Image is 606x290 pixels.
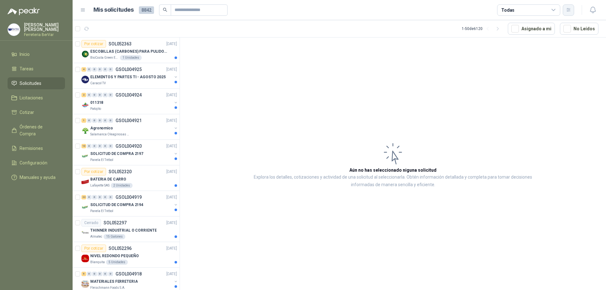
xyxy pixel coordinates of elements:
img: Company Logo [81,152,89,160]
p: GSOL004920 [116,144,142,148]
span: Manuales y ayuda [20,174,56,181]
span: search [163,8,167,12]
div: 0 [103,195,108,199]
p: SOL052297 [104,221,127,225]
p: [DATE] [166,92,177,98]
p: [PERSON_NAME] [PERSON_NAME] [24,23,65,32]
p: GSOL004921 [116,118,142,123]
a: 2 0 0 0 0 0 GSOL004924[DATE] Company Logo011318Patojito [81,91,178,111]
p: MATERIALES FERRETERIA [90,279,138,285]
span: Tareas [20,65,33,72]
div: 5 [81,272,86,276]
a: 4 0 0 0 0 0 GSOL004925[DATE] Company LogoELEMENTOS Y PARTES TI - AGOSTO 2025Caracol TV [81,66,178,86]
div: 0 [87,67,92,72]
div: 0 [103,118,108,123]
div: 0 [87,93,92,97]
p: Salamanca Oleaginosas SAS [90,132,130,137]
p: [DATE] [166,41,177,47]
div: 2 Unidades [111,183,133,188]
div: 0 [108,67,113,72]
p: GSOL004919 [116,195,142,199]
p: GSOL004925 [116,67,142,72]
div: 0 [98,118,102,123]
div: 0 [92,144,97,148]
div: 0 [92,272,97,276]
img: Company Logo [81,101,89,109]
p: ESCOBILLAS (CARBONES) PARA PULIDORA DEWALT [90,49,169,55]
div: 4 [81,67,86,72]
img: Company Logo [81,280,89,288]
div: 0 [87,272,92,276]
img: Company Logo [81,50,89,58]
img: Company Logo [81,178,89,186]
div: 0 [103,67,108,72]
div: 0 [98,67,102,72]
p: SOLICITUD DE COMPRA 2194 [90,202,143,208]
div: 0 [92,67,97,72]
a: CerradoSOL052297[DATE] Company LogoTHINNER INDUSTRIAL O CORRIENTEAlmatec15 Galones [73,216,180,242]
div: 0 [87,118,92,123]
p: [DATE] [166,143,177,149]
div: 0 [103,144,108,148]
div: 0 [92,195,97,199]
a: Cotizar [8,106,65,118]
a: 1 0 0 0 0 0 GSOL004921[DATE] Company LogoAgronomicoSalamanca Oleaginosas SAS [81,117,178,137]
p: BATERIA DE CARRO [90,176,126,182]
p: Patojito [90,106,101,111]
a: Configuración [8,157,65,169]
span: Cotizar [20,109,34,116]
a: Licitaciones [8,92,65,104]
p: THINNER INDUSTRIAL O CORRIENTE [90,228,157,234]
a: Por cotizarSOL052320[DATE] Company LogoBATERIA DE CARROLafayette SAS2 Unidades [73,165,180,191]
p: NIVEL REDONDO PEQUEÑO [90,253,139,259]
span: Licitaciones [20,94,43,101]
p: [DATE] [166,169,177,175]
span: Órdenes de Compra [20,123,59,137]
p: SOL052320 [109,169,132,174]
div: 15 Galones [104,234,125,239]
p: 011318 [90,100,103,106]
p: [DATE] [166,194,177,200]
div: 5 Unidades [106,260,128,265]
a: Inicio [8,48,65,60]
p: Caracol TV [90,81,106,86]
a: Remisiones [8,142,65,154]
div: 1 [81,118,86,123]
button: Asignado a mi [508,23,555,35]
p: SOL052296 [109,246,132,251]
p: Panela El Trébol [90,209,113,214]
img: Company Logo [81,127,89,134]
p: Ferreteria BerVar [24,33,65,37]
span: Remisiones [20,145,43,152]
img: Company Logo [81,76,89,83]
p: GSOL004918 [116,272,142,276]
img: Company Logo [81,229,89,237]
h3: Aún no has seleccionado niguna solicitud [349,167,437,174]
a: Por cotizarSOL052363[DATE] Company LogoESCOBILLAS (CARBONES) PARA PULIDORA DEWALTBioCosta Green E... [73,38,180,63]
p: SOLICITUD DE COMPRA 2197 [90,151,143,157]
p: Almatec [90,234,102,239]
div: 0 [108,93,113,97]
p: [DATE] [166,220,177,226]
div: 0 [103,272,108,276]
p: [DATE] [166,118,177,124]
p: GSOL004924 [116,93,142,97]
div: 0 [87,195,92,199]
div: 1 - 50 de 6120 [462,24,503,34]
div: 0 [92,118,97,123]
div: 0 [108,195,113,199]
p: BioCosta Green Energy S.A.S [90,55,119,60]
div: Todas [501,7,514,14]
a: Por cotizarSOL052296[DATE] Company LogoNIVEL REDONDO PEQUEÑOBlanquita5 Unidades [73,242,180,268]
div: 2 [81,93,86,97]
div: 0 [87,144,92,148]
p: Blanquita [90,260,105,265]
div: 0 [108,118,113,123]
p: [DATE] [166,67,177,73]
p: ELEMENTOS Y PARTES TI - AGOSTO 2025 [90,74,166,80]
a: Solicitudes [8,77,65,89]
p: Panela El Trébol [90,157,113,163]
p: Explora los detalles, cotizaciones y actividad de una solicitud al seleccionarla. Obtén informaci... [243,174,543,189]
div: Cerrado [81,219,101,227]
div: Por cotizar [81,245,106,252]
